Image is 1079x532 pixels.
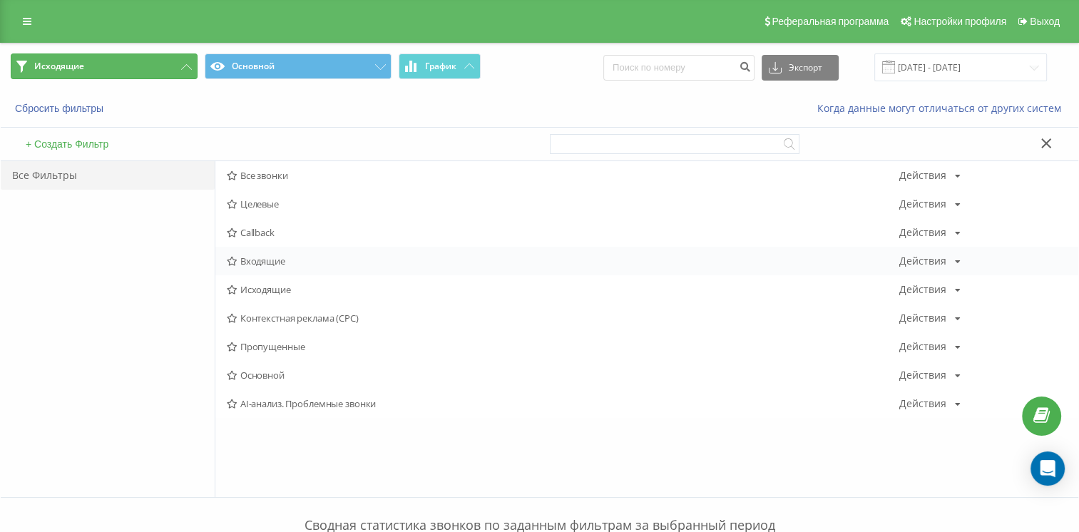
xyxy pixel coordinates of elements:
[762,55,839,81] button: Экспорт
[899,199,946,209] div: Действия
[34,61,84,72] span: Исходящие
[425,61,456,71] span: График
[227,256,899,266] span: Входящие
[899,227,946,237] div: Действия
[899,170,946,180] div: Действия
[1031,451,1065,486] div: Open Intercom Messenger
[21,138,113,150] button: + Создать Фильтр
[899,256,946,266] div: Действия
[772,16,889,27] span: Реферальная программа
[227,313,899,323] span: Контекстная реклама (CPC)
[1036,137,1057,152] button: Закрыть
[11,102,111,115] button: Сбросить фильтры
[11,53,198,79] button: Исходящие
[399,53,481,79] button: График
[1,161,215,190] div: Все Фильтры
[227,170,899,180] span: Все звонки
[899,342,946,352] div: Действия
[1030,16,1060,27] span: Выход
[205,53,392,79] button: Основной
[914,16,1006,27] span: Настройки профиля
[899,399,946,409] div: Действия
[817,101,1068,115] a: Когда данные могут отличаться от других систем
[603,55,755,81] input: Поиск по номеру
[227,285,899,295] span: Исходящие
[227,370,899,380] span: Основной
[899,313,946,323] div: Действия
[227,342,899,352] span: Пропущенные
[899,285,946,295] div: Действия
[227,399,899,409] span: AI-анализ. Проблемные звонки
[899,370,946,380] div: Действия
[227,227,899,237] span: Callback
[227,199,899,209] span: Целевые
